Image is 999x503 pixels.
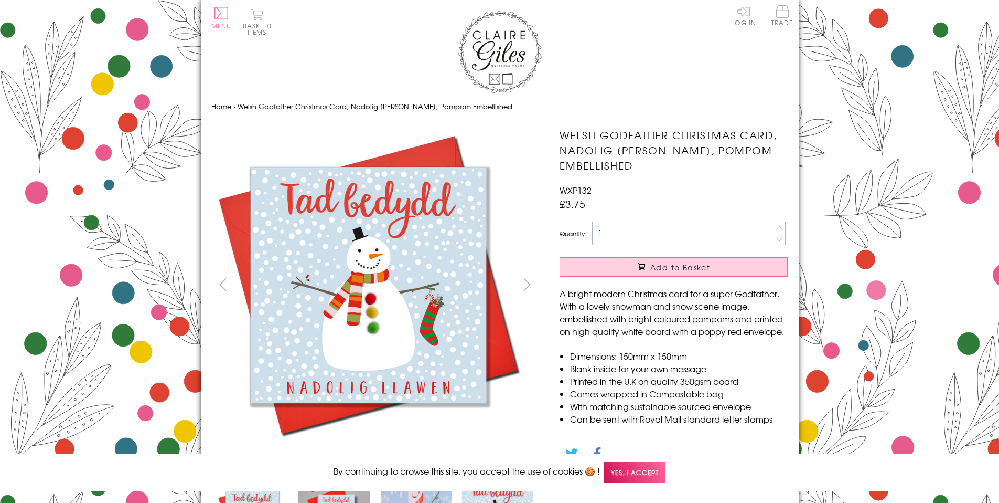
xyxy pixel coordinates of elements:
[211,21,232,30] span: Menu
[458,11,542,93] img: Claire Giles Greetings Cards
[560,229,585,238] label: Quantity
[560,287,788,338] p: A bright modern Christmas card for a super Godfather. With a lovely snowman and snow scene image,...
[248,21,272,37] span: 0 items
[570,362,788,375] li: Blank inside for your own message
[211,96,788,118] nav: breadcrumbs
[560,184,592,196] span: WXP132
[570,413,788,425] li: Can be sent with Royal Mail standard letter stamps
[211,7,232,29] button: Menu
[560,257,788,277] button: Add to Basket
[560,128,788,173] h1: Welsh Godfather Christmas Card, Nadolig [PERSON_NAME], Pompom Embellished
[560,196,585,211] span: £3.75
[515,273,539,296] button: next
[539,128,853,380] img: Welsh Godfather Christmas Card, Nadolig Llawen Tad Bedydd, Pompom Embellished
[211,128,525,443] img: Welsh Godfather Christmas Card, Nadolig Llawen Tad Bedydd, Pompom Embellished
[604,462,665,483] span: Yes, I accept
[570,400,788,413] li: With matching sustainable sourced envelope
[211,273,235,296] button: prev
[570,387,788,400] li: Comes wrapped in Compostable bag
[771,5,793,26] span: Trade
[570,350,788,362] li: Dimensions: 150mm x 150mm
[211,101,231,111] a: Home
[238,101,512,111] span: Welsh Godfather Christmas Card, Nadolig [PERSON_NAME], Pompom Embellished
[570,375,788,387] li: Printed in the U.K on quality 350gsm board
[731,5,756,26] a: Log In
[243,8,272,35] button: Basket0 items
[650,262,710,273] span: Add to Basket
[233,101,235,111] span: ›
[771,5,793,28] a: Trade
